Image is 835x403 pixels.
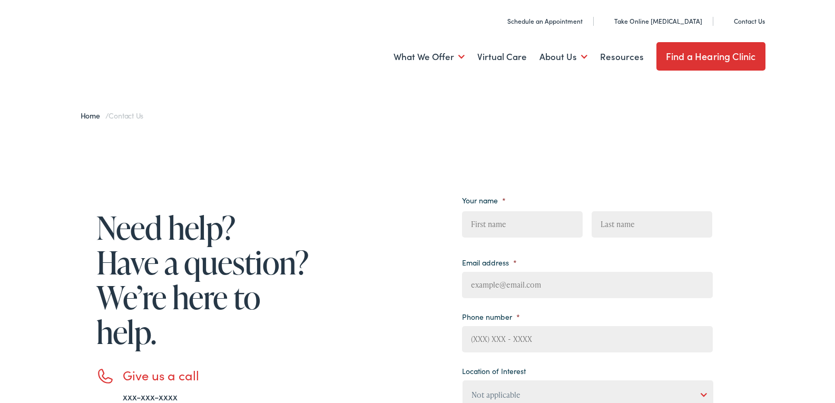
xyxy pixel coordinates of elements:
[722,16,765,25] a: Contact Us
[539,37,587,76] a: About Us
[81,110,105,121] a: Home
[600,37,644,76] a: Resources
[477,37,527,76] a: Virtual Care
[462,211,583,238] input: First name
[592,211,712,238] input: Last name
[656,42,765,71] a: Find a Hearing Clinic
[462,258,517,267] label: Email address
[394,37,465,76] a: What We Offer
[603,16,702,25] a: Take Online [MEDICAL_DATA]
[603,16,610,26] img: utility icon
[462,272,713,298] input: example@email.com
[123,390,178,403] a: xxx-xxx-xxxx
[462,195,506,205] label: Your name
[462,366,526,376] label: Location of Interest
[96,210,312,349] h1: Need help? Have a question? We’re here to help.
[722,16,730,26] img: utility icon
[81,110,144,121] span: /
[496,16,503,26] img: utility icon
[109,110,143,121] span: Contact Us
[123,368,312,383] h3: Give us a call
[462,312,520,321] label: Phone number
[462,326,713,352] input: (XXX) XXX - XXXX
[496,16,583,25] a: Schedule an Appointment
